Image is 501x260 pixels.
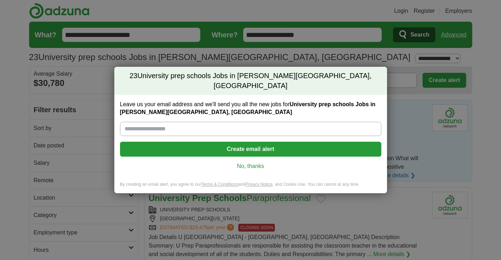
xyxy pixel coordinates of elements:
h2: University prep schools Jobs in [PERSON_NAME][GEOGRAPHIC_DATA], [GEOGRAPHIC_DATA] [114,67,387,95]
a: Terms & Conditions [201,182,238,187]
label: Leave us your email address and we'll send you all the new jobs for [120,101,381,116]
div: By creating an email alert, you agree to our and , and Cookie Use. You can cancel at any time. [114,182,387,193]
span: 23 [130,71,137,81]
button: Create email alert [120,142,381,157]
a: Privacy Notice [245,182,273,187]
a: No, thanks [126,162,376,170]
